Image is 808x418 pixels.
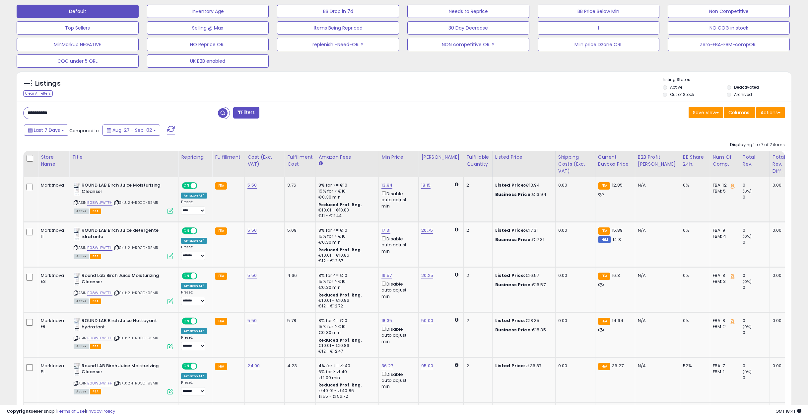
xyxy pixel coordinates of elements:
[277,38,399,51] button: replenish -Need-ORLY
[74,182,173,213] div: ASIN:
[215,363,227,370] small: FBA
[743,330,770,336] div: 0
[466,318,487,324] div: 2
[82,318,162,332] b: ROUND LAB Birch Juice Nettoyant hydratant
[287,273,310,279] div: 4.66
[495,154,553,161] div: Listed Price
[421,272,433,279] a: 20.25
[34,127,60,133] span: Last 7 Days
[247,154,282,168] div: Cost (Exc. VAT)
[466,273,487,279] div: 2
[734,92,752,97] label: Archived
[318,318,373,324] div: 8% for <= €10
[670,84,682,90] label: Active
[74,182,80,196] img: 31U4efx9fOL._SL40_.jpg
[598,227,610,235] small: FBA
[495,191,532,198] b: Business Price:
[247,227,257,234] a: 5.50
[318,388,373,394] div: zł 40.01 - zł 40.86
[147,38,269,51] button: NO Reprice ORL
[613,236,621,243] span: 14.3
[17,21,139,35] button: Top Sellers
[215,318,227,325] small: FBA
[495,182,525,188] b: Listed Price:
[17,54,139,68] button: COG under 5 ORL
[683,273,705,279] div: 0%
[638,154,677,168] div: B2B Profit [PERSON_NAME]
[495,227,525,233] b: Listed Price:
[683,154,707,168] div: BB Share 24h.
[318,213,373,219] div: €11 - €11.44
[713,227,735,233] div: FBA: 9
[743,182,770,188] div: 0
[74,298,89,304] span: All listings currently available for purchase on Amazon
[381,363,393,369] a: 36.27
[638,318,675,324] div: N/A
[24,125,68,136] button: Last 7 Days
[215,227,227,235] small: FBA
[598,154,632,168] div: Current Buybox Price
[113,245,158,250] span: | SKU: 2H-R0CD-9SMR
[318,233,373,239] div: 15% for > €10
[773,318,783,324] div: 0.00
[318,303,373,309] div: €12 - €12.72
[558,273,590,279] div: 0.00
[318,324,373,330] div: 15% for > €10
[495,327,550,333] div: €18.35
[558,363,590,369] div: 0.00
[713,188,735,194] div: FBM: 5
[381,235,413,254] div: Disable auto adjust min
[318,382,362,388] b: Reduced Prof. Rng.
[181,238,207,244] div: Amazon AI *
[181,245,207,260] div: Preset:
[183,228,191,234] span: ON
[743,194,770,200] div: 0
[113,380,158,386] span: | SKU: 2H-R0CD-9SMR
[318,349,373,354] div: €12 - €12.47
[743,279,752,284] small: (0%)
[495,227,550,233] div: €17.31
[558,154,592,175] div: Shipping Costs (Exc. VAT)
[318,194,373,200] div: €0.30 min
[74,363,80,376] img: 31U4efx9fOL._SL40_.jpg
[495,273,550,279] div: €16.57
[87,380,112,386] a: B08WLPWTFH
[421,154,461,161] div: [PERSON_NAME]
[318,363,373,369] div: 4% for <= zł 40
[74,318,80,331] img: 31U4efx9fOL._SL40_.jpg
[181,283,207,289] div: Amazon AI *
[495,317,525,324] b: Listed Price:
[147,21,269,35] button: Selling @ Max
[74,318,173,349] div: ASIN:
[421,317,433,324] a: 50.00
[90,298,101,304] span: FBA
[421,227,433,234] a: 20.75
[381,182,392,189] a: 13.94
[743,234,752,239] small: (0%)
[743,227,770,233] div: 0
[74,273,173,303] div: ASIN:
[74,227,80,241] img: 31U4efx9fOL._SL40_.jpg
[318,154,376,161] div: Amazon Fees
[538,38,660,51] button: MIin price Dzone ORL
[183,183,191,189] span: ON
[247,363,260,369] a: 24.00
[90,344,101,349] span: FBA
[74,389,89,394] span: All listings currently available for purchase on Amazon
[318,202,362,208] b: Reduced Prof. Rng.
[23,90,53,97] div: Clear All Filters
[713,279,735,285] div: FBM: 3
[558,227,590,233] div: 0.00
[598,363,610,370] small: FBA
[381,190,413,209] div: Disable auto adjust min
[318,253,373,258] div: €10.01 - €10.86
[287,227,310,233] div: 5.09
[318,330,373,336] div: €0.30 min
[381,371,413,390] div: Disable auto adjust min
[495,272,525,279] b: Listed Price:
[318,161,322,167] small: Amazon Fees.
[612,363,624,369] span: 36.27
[381,154,416,161] div: Min Price
[728,109,749,116] span: Columns
[41,363,64,375] div: Marktnova PL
